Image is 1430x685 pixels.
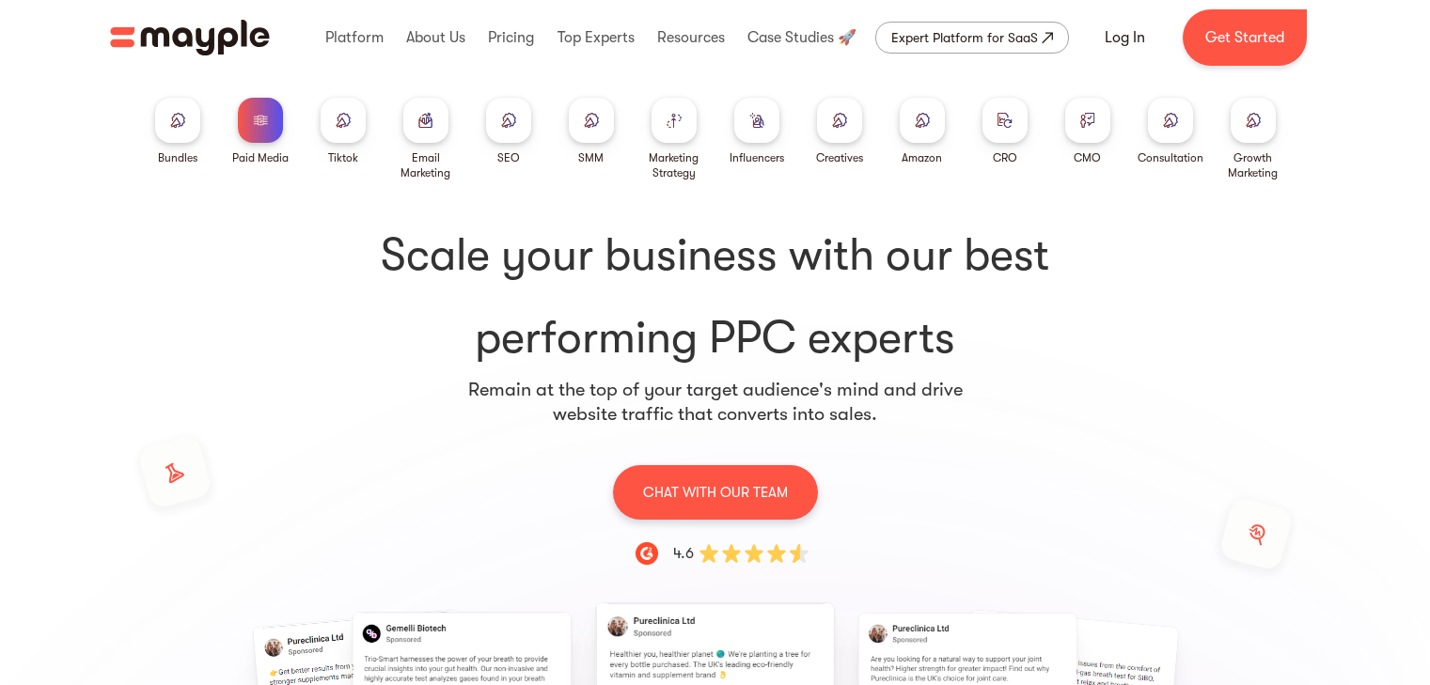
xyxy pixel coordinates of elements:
[158,150,197,165] div: Bundles
[392,98,460,180] a: Email Marketing
[232,150,289,165] div: Paid Media
[993,150,1017,165] div: CRO
[467,378,964,427] p: Remain at the top of your target audience's mind and drive website traffic that converts into sales.
[643,480,788,505] p: CHAT WITH OUR TEAM
[401,8,470,68] div: About Us
[110,20,270,55] img: Mayple logo
[640,98,708,180] a: Marketing Strategy
[232,98,289,165] a: Paid Media
[902,150,942,165] div: Amazon
[321,8,388,68] div: Platform
[673,542,694,565] div: 4.6
[640,150,708,180] div: Marketing Strategy
[553,8,639,68] div: Top Experts
[1183,9,1307,66] a: Get Started
[486,98,531,165] a: SEO
[1138,98,1203,165] a: Consultation
[1074,150,1101,165] div: CMO
[144,226,1287,286] span: Scale your business with our best
[569,98,614,165] a: SMM
[497,150,520,165] div: SEO
[730,98,784,165] a: Influencers
[578,150,604,165] div: SMM
[1082,15,1168,60] a: Log In
[875,22,1069,54] a: Expert Platform for SaaS
[816,150,863,165] div: Creatives
[1219,98,1287,180] a: Growth Marketing
[110,20,270,55] a: home
[155,98,200,165] a: Bundles
[483,8,539,68] div: Pricing
[1219,150,1287,180] div: Growth Marketing
[392,150,460,180] div: Email Marketing
[1138,150,1203,165] div: Consultation
[730,150,784,165] div: Influencers
[613,464,818,520] a: CHAT WITH OUR TEAM
[321,98,366,165] a: Tiktok
[652,8,730,68] div: Resources
[891,26,1038,49] div: Expert Platform for SaaS
[328,150,358,165] div: Tiktok
[144,226,1287,368] h1: performing PPC experts
[816,98,863,165] a: Creatives
[982,98,1028,165] a: CRO
[1065,98,1110,165] a: CMO
[900,98,945,165] a: Amazon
